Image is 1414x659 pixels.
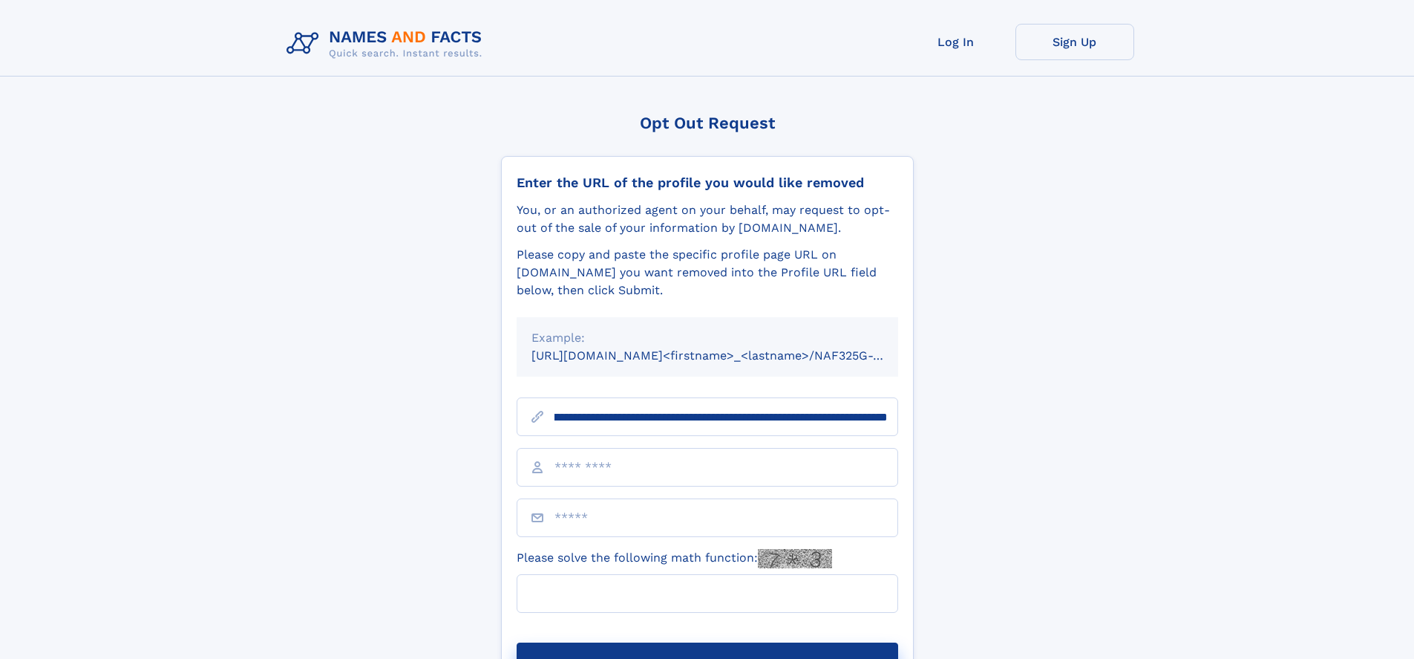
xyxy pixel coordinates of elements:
[531,348,926,363] small: [URL][DOMAIN_NAME]<firstname>_<lastname>/NAF325G-xxxxxxxx
[531,329,883,347] div: Example:
[897,24,1015,60] a: Log In
[501,114,914,132] div: Opt Out Request
[517,549,832,568] label: Please solve the following math function:
[517,175,898,191] div: Enter the URL of the profile you would like removed
[517,246,898,299] div: Please copy and paste the specific profile page URL on [DOMAIN_NAME] you want removed into the Pr...
[1015,24,1134,60] a: Sign Up
[517,201,898,237] div: You, or an authorized agent on your behalf, may request to opt-out of the sale of your informatio...
[281,24,494,64] img: Logo Names and Facts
